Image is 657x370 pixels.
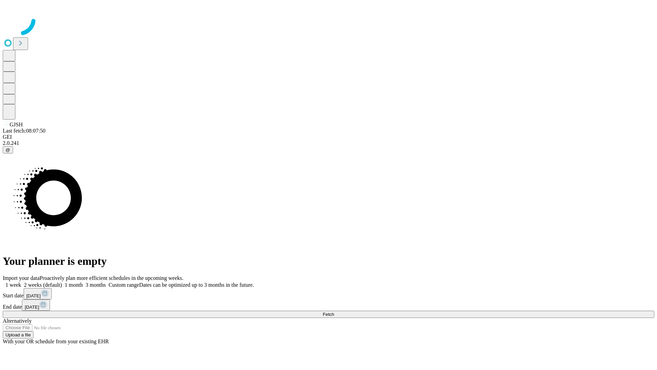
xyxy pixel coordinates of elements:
[10,122,23,127] span: GJSH
[3,331,34,338] button: Upload a file
[3,128,46,134] span: Last fetch: 08:07:50
[3,318,31,324] span: Alternatively
[22,299,50,311] button: [DATE]
[24,282,62,288] span: 2 weeks (default)
[3,311,654,318] button: Fetch
[86,282,106,288] span: 3 months
[65,282,83,288] span: 1 month
[3,288,654,299] div: Start date
[3,275,40,281] span: Import your data
[108,282,139,288] span: Custom range
[3,255,654,268] h1: Your planner is empty
[5,282,21,288] span: 1 week
[25,305,39,310] span: [DATE]
[3,299,654,311] div: End date
[5,147,10,152] span: @
[3,140,654,146] div: 2.0.241
[323,312,334,317] span: Fetch
[3,146,13,153] button: @
[3,338,109,344] span: With your OR schedule from your existing EHR
[3,134,654,140] div: GEI
[40,275,183,281] span: Proactively plan more efficient schedules in the upcoming weeks.
[26,293,41,298] span: [DATE]
[139,282,254,288] span: Dates can be optimized up to 3 months in the future.
[24,288,52,299] button: [DATE]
